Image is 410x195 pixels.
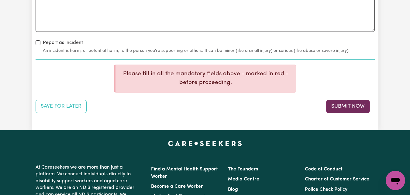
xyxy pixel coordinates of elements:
[326,100,370,113] button: Submit your job report
[305,187,347,192] a: Police Check Policy
[43,48,375,54] small: An incident is harm, or potential harm, to the person you're supporting or others. It can be mino...
[228,187,238,192] a: Blog
[386,171,405,190] iframe: Button to launch messaging window
[228,177,259,182] a: Media Centre
[168,141,242,146] a: Careseekers home page
[305,167,343,172] a: Code of Conduct
[43,39,83,46] label: Report as Incident
[151,184,203,189] a: Become a Care Worker
[305,177,369,182] a: Charter of Customer Service
[151,167,218,179] a: Find a Mental Health Support Worker
[120,70,291,87] p: Please fill in all the mandatory fields above - marked in red - before proceeding.
[36,100,87,113] button: Save your job report
[228,167,258,172] a: The Founders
